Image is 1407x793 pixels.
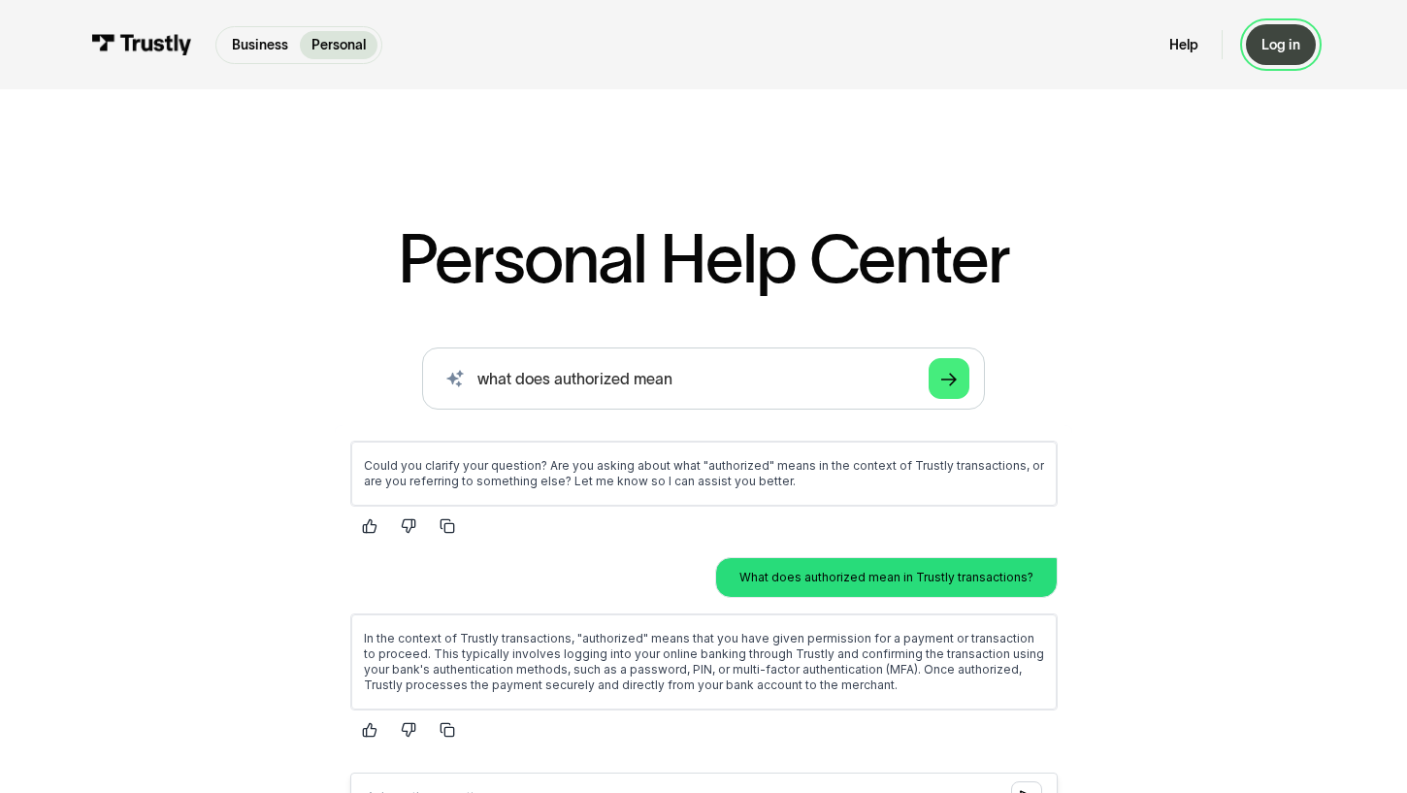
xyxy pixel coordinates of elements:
[1246,24,1316,65] a: Log in
[29,33,709,64] p: Could you clarify your question? Are you asking about what "authorized" means in the context of T...
[1261,36,1300,53] div: Log in
[1169,36,1198,53] a: Help
[300,31,377,59] a: Personal
[405,145,699,160] p: What does authorized mean in Trustly transactions?
[91,34,192,55] img: Trustly Logo
[311,35,366,55] p: Personal
[676,356,707,387] button: Submit question
[422,347,986,410] input: search
[16,347,723,396] input: Question box
[591,408,661,423] span: Powered by
[220,31,300,59] a: Business
[665,408,723,423] img: Maven AGI Logo
[398,224,1009,292] h1: Personal Help Center
[422,347,986,410] form: Search
[29,206,709,268] p: In the context of Trustly transactions, "authorized" means that you have given permission for a p...
[232,35,288,55] p: Business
